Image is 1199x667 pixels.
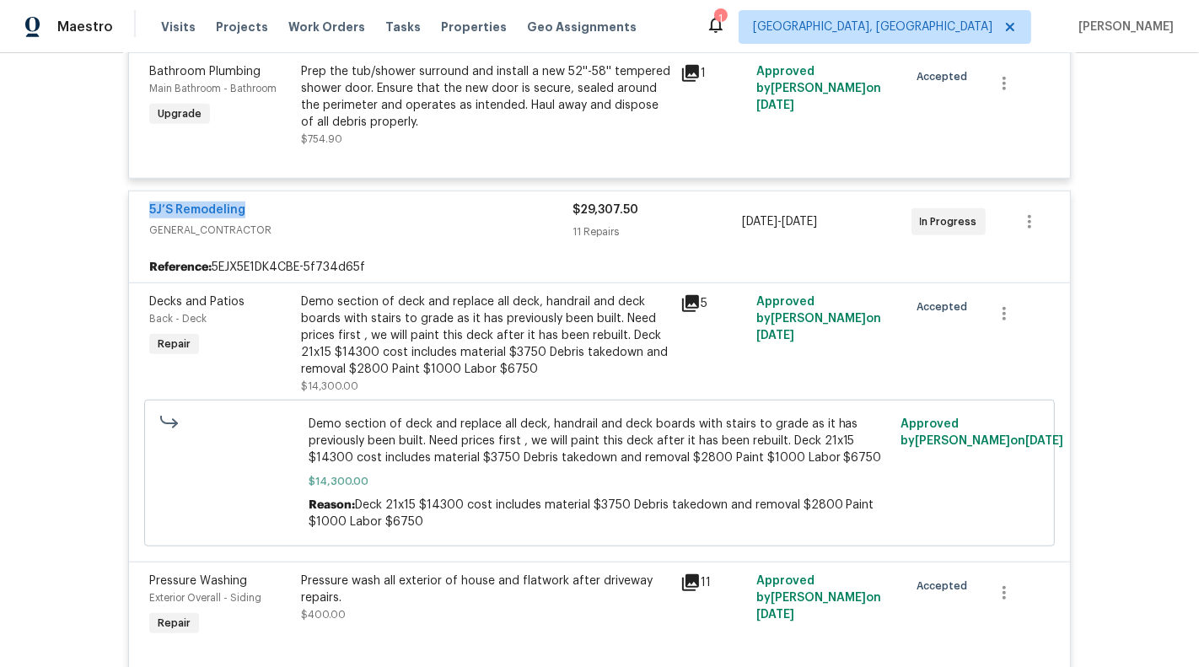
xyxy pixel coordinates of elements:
span: Geo Assignments [527,19,637,35]
div: Demo section of deck and replace all deck, handrail and deck boards with stairs to grade as it ha... [301,293,670,378]
span: GENERAL_CONTRACTOR [149,222,573,239]
span: [DATE] [756,330,794,342]
span: [GEOGRAPHIC_DATA], [GEOGRAPHIC_DATA] [753,19,992,35]
div: 11 [680,573,746,593]
div: 1 [680,63,746,83]
div: Pressure wash all exterior of house and flatwork after driveway repairs. [301,573,670,606]
span: Accepted [917,578,974,594]
span: Exterior Overall - Siding [149,593,261,603]
span: Visits [161,19,196,35]
span: Main Bathroom - Bathroom [149,83,277,94]
span: Accepted [917,68,974,85]
span: Pressure Washing [149,575,247,587]
div: 1 [714,10,726,27]
span: Repair [151,615,197,632]
span: $29,307.50 [573,204,638,216]
div: 5 [680,293,746,314]
span: Maestro [57,19,113,35]
span: Approved by [PERSON_NAME] on [756,575,881,621]
span: In Progress [920,213,984,230]
span: - [742,213,817,230]
span: Tasks [385,21,421,33]
span: [DATE] [1025,435,1063,447]
span: Demo section of deck and replace all deck, handrail and deck boards with stairs to grade as it ha... [309,416,891,466]
span: $754.90 [301,134,342,144]
span: $14,300.00 [309,473,891,490]
span: Work Orders [288,19,365,35]
span: [DATE] [782,216,817,228]
b: Reference: [149,259,212,276]
span: Accepted [917,299,974,315]
span: Approved by [PERSON_NAME] on [756,66,881,111]
span: Reason: [309,499,355,511]
span: Upgrade [151,105,208,122]
span: Projects [216,19,268,35]
span: $400.00 [301,610,346,620]
span: Deck 21x15 $14300 cost includes material $3750 Debris takedown and removal $2800 Paint $1000 Labo... [309,499,874,528]
div: 11 Repairs [573,223,742,240]
span: Bathroom Plumbing [149,66,261,78]
span: Approved by [PERSON_NAME] on [756,296,881,342]
span: Back - Deck [149,314,207,324]
span: [DATE] [742,216,777,228]
div: 5EJX5E1DK4CBE-5f734d65f [129,252,1070,282]
span: [DATE] [756,609,794,621]
div: Prep the tub/shower surround and install a new 52''-58'' tempered shower door. Ensure that the ne... [301,63,670,131]
span: [DATE] [756,100,794,111]
span: Properties [441,19,507,35]
span: [PERSON_NAME] [1072,19,1174,35]
span: Repair [151,336,197,352]
span: Decks and Patios [149,296,245,308]
a: 5J’S Remodeling [149,204,245,216]
span: Approved by [PERSON_NAME] on [901,418,1063,447]
span: $14,300.00 [301,381,358,391]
